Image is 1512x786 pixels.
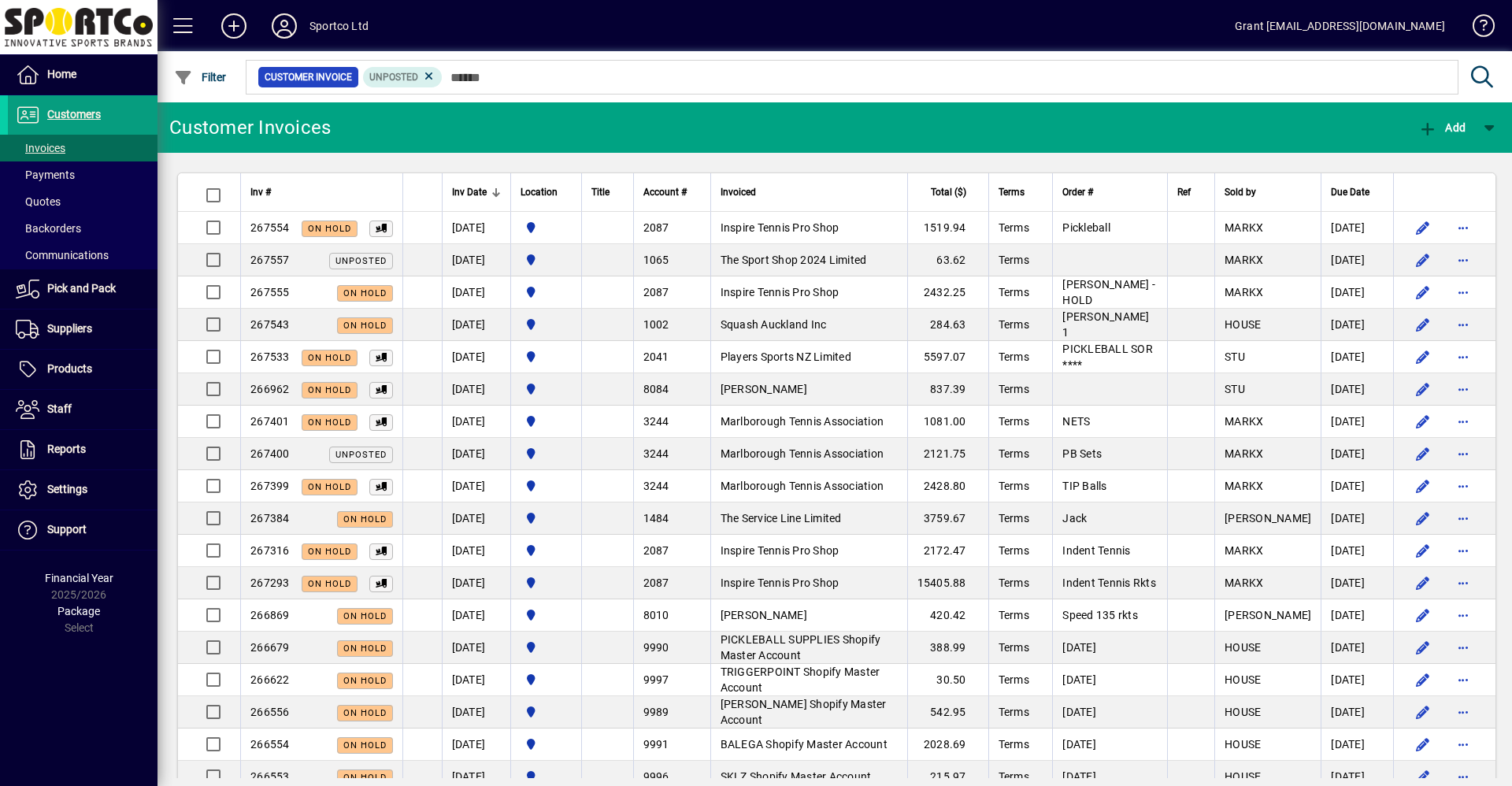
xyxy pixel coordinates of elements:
a: Invoices [8,135,157,161]
span: [PERSON_NAME] [1225,512,1311,525]
span: Marlborough Tennis Association [721,415,884,428]
span: On hold [343,773,387,783]
span: [DATE] [1062,770,1096,783]
span: 2087 [643,544,669,557]
td: 63.62 [907,244,988,276]
span: Account # [643,184,687,201]
span: HOUSE [1225,738,1261,751]
span: PICKLEBALL SUPPLIES Shopify Master Account [721,633,881,662]
span: On hold [308,417,351,428]
span: BALEGA Shopify Master Account [721,738,888,751]
span: 1065 [643,254,669,266]
button: Edit [1410,473,1435,499]
span: TRIGGERPOINT Shopify Master Account [721,666,880,694]
span: 267554 [250,221,290,234]
span: The Service Line Limited [721,512,842,525]
button: Edit [1410,247,1435,273]
td: [DATE] [442,276,510,309]
span: Terms [999,447,1029,460]
span: Terms [999,738,1029,751]
span: Jack [1062,512,1087,525]
td: [DATE] [1321,470,1393,502]
span: MARKX [1225,480,1263,492]
button: Edit [1410,635,1435,660]
span: Terms [999,641,1029,654]
span: 267401 [250,415,290,428]
span: On hold [343,321,387,331]
td: [DATE] [1321,373,1393,406]
span: 3244 [643,415,669,428]
span: [PERSON_NAME] [1225,609,1311,621]
span: 3244 [643,447,669,460]
div: Title [591,184,624,201]
span: STU [1225,350,1245,363]
td: [DATE] [1321,244,1393,276]
span: Sportco Ltd Warehouse [521,348,572,365]
span: 267384 [250,512,290,525]
button: Add [209,12,259,40]
span: [PERSON_NAME] 1 [1062,310,1149,339]
td: 1081.00 [907,406,988,438]
button: More options [1451,570,1476,595]
span: Title [591,184,610,201]
span: Sportco Ltd Warehouse [521,703,572,721]
span: NETS [1062,415,1090,428]
span: Players Sports NZ Limited [721,350,851,363]
span: Sportco Ltd Warehouse [521,542,572,559]
span: On hold [308,224,351,234]
span: HOUSE [1225,770,1261,783]
span: MARKX [1225,577,1263,589]
span: Payments [16,169,75,181]
span: TIP Balls [1062,480,1106,492]
button: More options [1451,602,1476,628]
span: Sportco Ltd Warehouse [521,413,572,430]
td: 2028.69 [907,729,988,761]
span: On hold [343,708,387,718]
span: SKLZ Shopify Master Account [721,770,872,783]
span: Quotes [16,195,61,208]
span: HOUSE [1225,318,1261,331]
span: Terms [999,673,1029,686]
button: Edit [1410,280,1435,305]
td: [DATE] [442,632,510,664]
td: [DATE] [1321,664,1393,696]
button: More options [1451,409,1476,434]
span: Sportco Ltd Warehouse [521,736,572,753]
span: Sportco Ltd Warehouse [521,639,572,656]
td: [DATE] [442,567,510,599]
span: 267543 [250,318,290,331]
span: On hold [308,547,351,557]
td: 2121.75 [907,438,988,470]
span: 267293 [250,577,290,589]
span: Settings [47,483,87,495]
span: On hold [343,740,387,751]
button: More options [1451,635,1476,660]
button: Edit [1410,215,1435,240]
span: 2041 [643,350,669,363]
td: [DATE] [442,244,510,276]
span: On hold [343,611,387,621]
div: Sold by [1225,184,1311,201]
button: Edit [1410,732,1435,757]
td: [DATE] [1321,309,1393,341]
div: Inv Date [452,184,501,201]
span: Filter [174,71,227,83]
span: Communications [16,249,109,261]
td: [DATE] [442,373,510,406]
span: Support [47,523,87,536]
span: Terms [999,286,1029,298]
span: On hold [308,482,351,492]
button: More options [1451,344,1476,369]
button: More options [1451,312,1476,337]
a: Quotes [8,188,157,215]
span: 2087 [643,221,669,234]
button: Edit [1410,538,1435,563]
button: More options [1451,538,1476,563]
span: [DATE] [1062,673,1096,686]
span: Unposted [335,256,387,266]
span: Sportco Ltd Warehouse [521,251,572,269]
span: Sportco Ltd Warehouse [521,316,572,333]
button: More options [1451,280,1476,305]
span: 267555 [250,286,290,298]
span: Unposted [335,450,387,460]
